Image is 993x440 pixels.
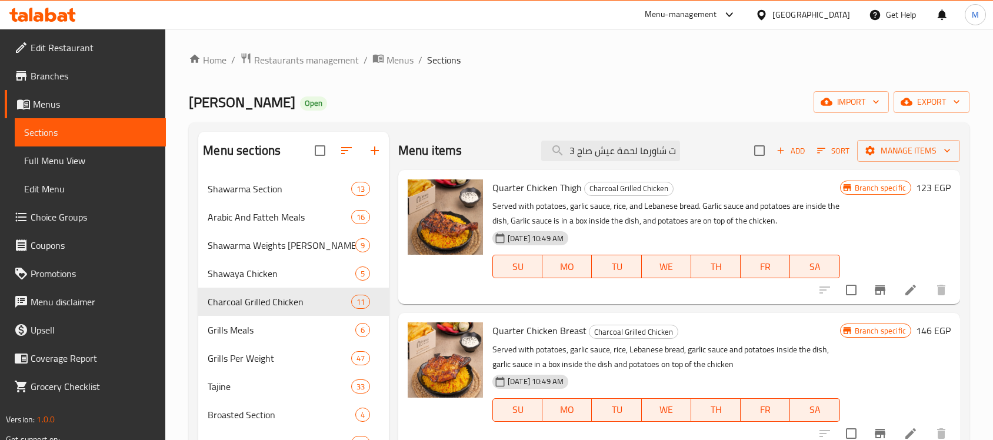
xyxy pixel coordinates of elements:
p: Served with potatoes, garlic sauce, rice, Lebanese bread, garlic sauce and potatoes inside the di... [492,342,840,372]
div: items [351,182,370,196]
span: Edit Restaurant [31,41,156,55]
span: MO [547,401,587,418]
span: Shawaya Chicken [208,266,355,281]
span: Menus [386,53,414,67]
span: [DATE] 10:49 AM [503,233,568,244]
span: Coverage Report [31,351,156,365]
nav: breadcrumb [189,52,969,68]
div: Grills Per Weight47 [198,344,389,372]
a: Coverage Report [5,344,166,372]
button: TU [592,255,641,278]
span: TU [597,258,637,275]
div: items [355,408,370,422]
div: Shawarma Section13 [198,175,389,203]
button: Sort [814,142,852,160]
a: Choice Groups [5,203,166,231]
button: MO [542,255,592,278]
span: Select to update [839,278,864,302]
span: Sort [817,144,849,158]
span: 4 [356,409,369,421]
span: Edit Menu [24,182,156,196]
span: FR [745,258,785,275]
button: Add [772,142,809,160]
span: FR [745,401,785,418]
span: WE [647,401,687,418]
span: 47 [352,353,369,364]
span: Manage items [867,144,951,158]
div: Menu-management [645,8,717,22]
h6: 146 EGP [916,322,951,339]
span: Add item [772,142,809,160]
span: Charcoal Grilled Chicken [208,295,351,309]
span: Open [300,98,327,108]
div: items [351,351,370,365]
span: Grills Meals [208,323,355,337]
a: Promotions [5,259,166,288]
span: Branch specific [850,182,911,194]
span: import [823,95,879,109]
span: Shawarma Section [208,182,351,196]
span: TU [597,401,637,418]
span: Charcoal Grilled Chicken [589,325,678,339]
div: items [355,323,370,337]
button: Branch-specific-item [866,276,894,304]
div: items [355,266,370,281]
div: Shawarma Weights Per Kilo [208,238,355,252]
button: export [894,91,969,113]
span: 1.0.0 [36,412,55,427]
div: Grills Per Weight [208,351,351,365]
span: Menu disclaimer [31,295,156,309]
a: Menus [5,90,166,118]
a: Edit menu item [904,283,918,297]
span: Shawarma Weights [PERSON_NAME] [208,238,355,252]
div: Charcoal Grilled Chicken11 [198,288,389,316]
a: Restaurants management [240,52,359,68]
span: 16 [352,212,369,223]
button: MO [542,398,592,422]
span: Full Menu View [24,154,156,168]
div: Arabic And Fatteh Meals16 [198,203,389,231]
span: 13 [352,184,369,195]
span: Coupons [31,238,156,252]
button: Manage items [857,140,960,162]
span: MO [547,258,587,275]
span: [DATE] 10:49 AM [503,376,568,387]
span: Charcoal Grilled Chicken [585,182,673,195]
div: Charcoal Grilled Chicken [584,182,674,196]
button: delete [927,276,955,304]
a: Full Menu View [15,146,166,175]
div: Broasted Section [208,408,355,422]
button: SA [790,398,839,422]
h6: 123 EGP [916,179,951,196]
button: import [814,91,889,113]
button: SU [492,398,542,422]
span: 5 [356,268,369,279]
a: Sections [15,118,166,146]
span: Arabic And Fatteh Meals [208,210,351,224]
div: Open [300,96,327,111]
a: Edit Menu [15,175,166,203]
button: TU [592,398,641,422]
span: Sort sections [332,136,361,165]
a: Grocery Checklist [5,372,166,401]
button: FR [741,255,790,278]
a: Home [189,53,226,67]
a: Menu disclaimer [5,288,166,316]
li: / [418,53,422,67]
span: 33 [352,381,369,392]
span: Choice Groups [31,210,156,224]
h2: Menu items [398,142,462,159]
span: Tajine [208,379,351,394]
span: TH [696,401,736,418]
span: export [903,95,960,109]
span: Promotions [31,266,156,281]
span: Branch specific [850,325,911,336]
span: Version: [6,412,35,427]
li: / [364,53,368,67]
span: Sort items [809,142,857,160]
